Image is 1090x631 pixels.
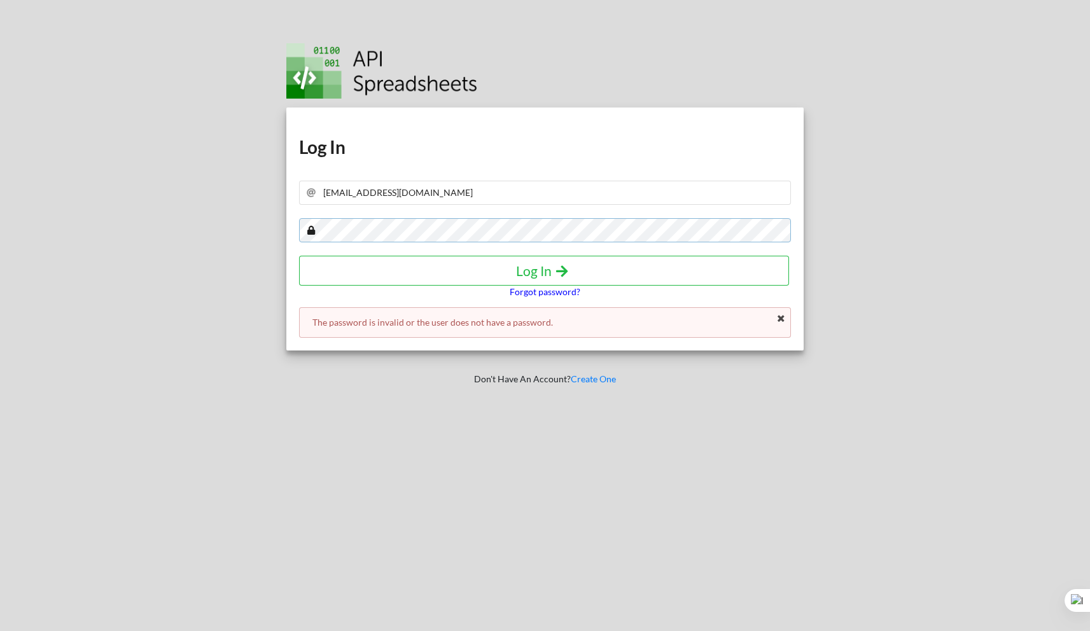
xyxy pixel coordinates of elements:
p: The password is invalid or the user does not have a password. [312,316,778,329]
a: Create One [571,373,616,384]
h1: Log In [299,135,792,158]
button: Log In [299,256,789,286]
input: Your Email [299,181,792,205]
img: Logo.png [286,43,477,99]
p: Forgot password? [510,286,580,298]
h4: Log In [312,263,776,279]
p: Don't Have An Account? [277,373,813,385]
